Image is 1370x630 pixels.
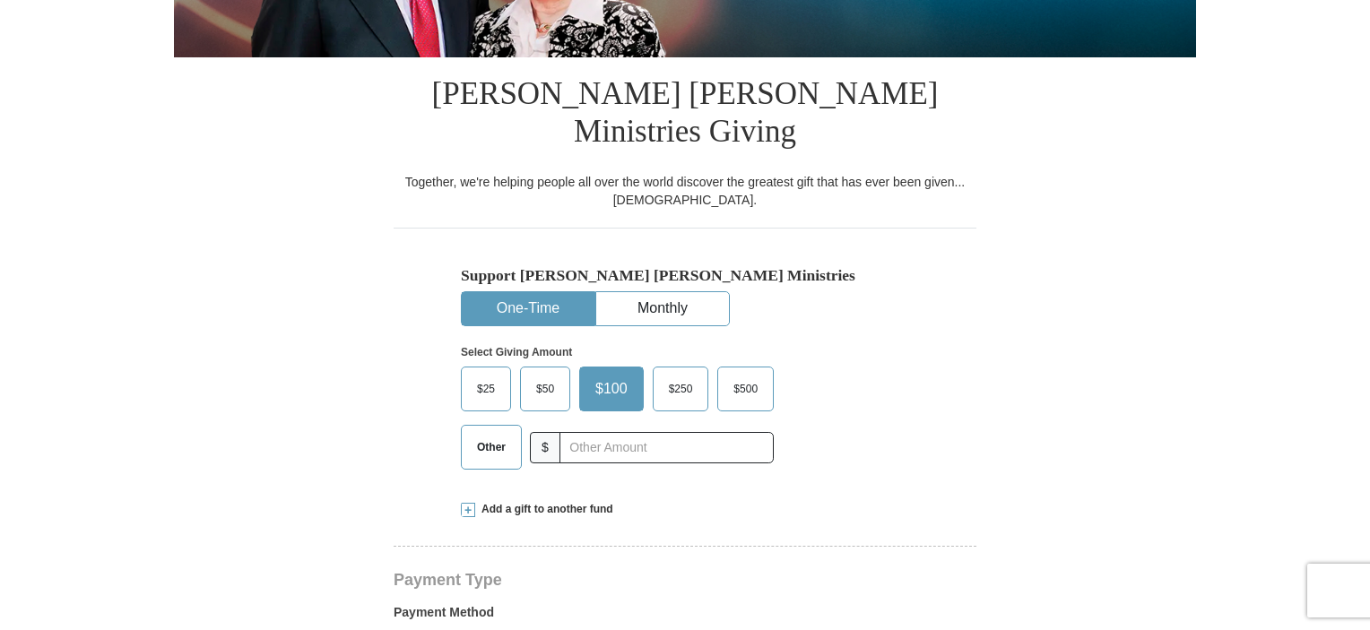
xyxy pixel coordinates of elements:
[461,346,572,358] strong: Select Giving Amount
[527,375,563,402] span: $50
[394,603,976,630] label: Payment Method
[468,375,504,402] span: $25
[530,432,560,463] span: $
[660,375,702,402] span: $250
[724,375,767,402] span: $500
[559,432,774,463] input: Other Amount
[586,375,637,402] span: $100
[475,502,613,517] span: Add a gift to another fund
[468,434,515,461] span: Other
[462,292,594,325] button: One-Time
[394,173,976,209] div: Together, we're helping people all over the world discover the greatest gift that has ever been g...
[394,57,976,173] h1: [PERSON_NAME] [PERSON_NAME] Ministries Giving
[596,292,729,325] button: Monthly
[461,266,909,285] h5: Support [PERSON_NAME] [PERSON_NAME] Ministries
[394,573,976,587] h4: Payment Type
